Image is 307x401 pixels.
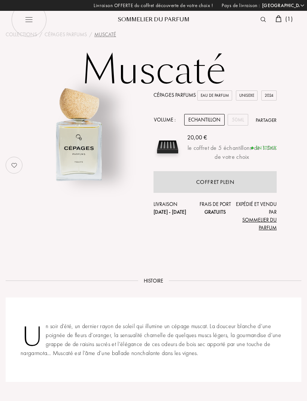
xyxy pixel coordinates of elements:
[261,17,266,22] img: search_icn.svg
[89,31,92,38] div: /
[235,200,277,232] div: Expédié et vendu par
[6,297,301,382] div: Un soir d’été, un dernier rayon de soleil qui illumine un cépage muscat. La douceur blanche d’une...
[222,2,260,9] span: Pays de livraison :
[153,200,195,216] div: Livraison
[94,31,116,38] div: Muscaté
[7,158,22,173] img: no_like_p.png
[196,178,234,186] div: Coffret plein
[204,209,226,215] span: Gratuits
[11,2,47,37] img: burger_black.png
[45,31,87,38] a: Cépages Parfums
[195,200,236,216] div: Frais de port
[256,117,277,124] div: Partager
[187,133,277,142] div: 20,00 €
[153,92,196,98] a: Cépages Parfums
[6,31,37,38] a: Collections
[29,84,130,184] img: Muscaté Cépages Parfums
[261,90,277,101] div: 2024
[153,133,182,161] img: sample box
[197,90,232,101] div: Eau de Parfum
[242,216,277,231] span: Sommelier du Parfum
[251,144,277,152] div: En stock
[153,114,180,126] div: Volume :
[236,90,258,101] div: Unisexe
[285,15,293,23] span: ( 1 )
[187,144,277,161] div: le coffret de 5 échantillons de 1.5mL de votre choix
[184,114,225,126] div: Echantillon
[109,16,198,24] div: Sommelier du Parfum
[276,15,282,22] img: cart.svg
[153,209,186,215] span: [DATE] - [DATE]
[228,114,248,126] div: 50mL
